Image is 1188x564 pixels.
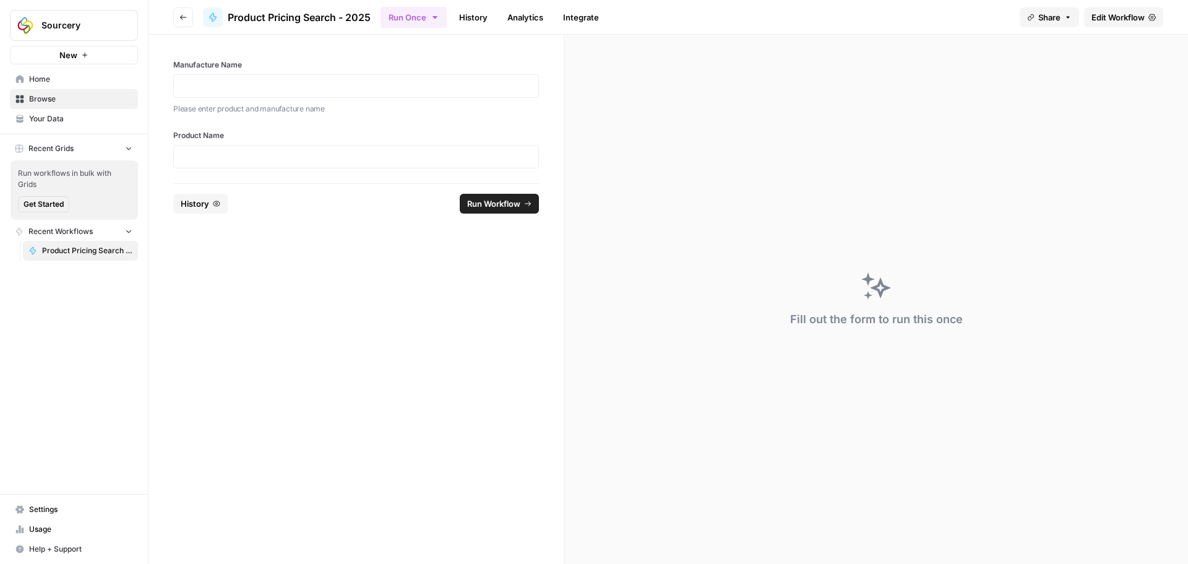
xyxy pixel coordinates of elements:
a: Usage [10,519,138,539]
label: Manufacture Name [173,59,539,71]
span: Recent Workflows [28,226,93,237]
a: Integrate [556,7,606,27]
button: New [10,46,138,64]
span: Sourcery [41,19,116,32]
span: New [59,49,77,61]
a: Browse [10,89,138,109]
span: Share [1038,11,1061,24]
span: Get Started [24,199,64,210]
span: Product Pricing Search - 2025 [42,245,132,256]
span: Edit Workflow [1091,11,1145,24]
button: Get Started [18,196,69,212]
button: Workspace: Sourcery [10,10,138,41]
a: Product Pricing Search - 2025 [203,7,371,27]
a: Home [10,69,138,89]
a: Your Data [10,109,138,129]
button: Recent Grids [10,139,138,158]
span: Home [29,74,132,85]
div: Fill out the form to run this once [790,311,963,328]
button: Run Workflow [460,194,539,214]
label: Product Name [173,130,539,141]
span: History [181,197,209,210]
span: Help + Support [29,544,132,555]
p: Please enter product and manufacture name [173,103,539,115]
span: Run Workflow [467,197,520,210]
a: Settings [10,500,138,519]
button: Recent Workflows [10,222,138,241]
a: Edit Workflow [1084,7,1163,27]
button: Run Once [381,7,447,28]
span: Usage [29,524,132,535]
span: Run workflows in bulk with Grids [18,168,131,190]
a: History [452,7,495,27]
a: Analytics [500,7,551,27]
span: Browse [29,93,132,105]
button: History [173,194,228,214]
span: Your Data [29,113,132,124]
button: Share [1020,7,1079,27]
span: Recent Grids [28,143,74,154]
img: Sourcery Logo [14,14,37,37]
button: Help + Support [10,539,138,559]
span: Settings [29,504,132,515]
span: Product Pricing Search - 2025 [228,10,371,25]
a: Product Pricing Search - 2025 [23,241,138,261]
